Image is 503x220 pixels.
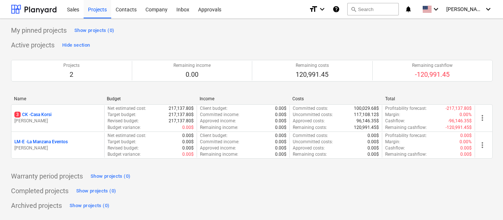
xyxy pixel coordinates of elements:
[293,151,327,158] p: Remaining costs :
[293,139,333,145] p: Uncommitted costs :
[14,139,101,151] div: LM-E -La Manzana Eventos[PERSON_NAME]
[108,118,139,124] p: Revised budget :
[412,70,453,79] p: -120,991.45
[11,41,54,50] p: Active projects
[385,139,400,145] p: Margin :
[108,112,136,118] p: Target budget :
[91,172,130,181] div: Show projects (0)
[11,172,83,181] p: Warranty period projects
[466,185,503,220] iframe: Chat Widget
[63,62,80,69] p: Projects
[89,170,132,182] button: Show projects (0)
[108,151,141,158] p: Budget variance :
[11,187,68,195] p: Completed projects
[108,125,141,131] p: Budget variance :
[73,25,116,36] button: Show projects (0)
[63,70,80,79] p: 2
[200,125,238,131] p: Remaining income :
[14,112,52,118] p: CK - Casa Korsi
[182,145,194,151] p: 0.00$
[200,118,236,124] p: Approved income :
[275,105,286,112] p: 0.00$
[169,112,194,118] p: 217,137.80$
[200,151,238,158] p: Remaining income :
[446,105,472,112] p: -217,137.80$
[478,113,487,122] span: more_vert
[74,26,114,35] div: Show projects (0)
[460,139,472,145] p: 0.00%
[275,125,286,131] p: 0.00$
[107,96,194,101] div: Budget
[68,200,111,212] button: Show projects (0)
[385,96,472,101] div: Total
[385,145,405,151] p: Cashflow :
[108,145,139,151] p: Revised budget :
[460,145,472,151] p: 0.00$
[182,125,194,131] p: 0.00$
[200,145,236,151] p: Approved income :
[367,145,379,151] p: 0.00$
[108,105,146,112] p: Net estimated cost :
[385,105,427,112] p: Profitability forecast :
[169,118,194,124] p: 217,137.80$
[275,145,286,151] p: 0.00$
[60,39,92,51] button: Hide section
[275,133,286,139] p: 0.00$
[385,133,427,139] p: Profitability forecast :
[293,145,325,151] p: Approved costs :
[11,201,62,210] p: Archived projects
[200,96,286,101] div: Income
[169,105,194,112] p: 217,137.80$
[11,26,67,35] p: My pinned projects
[367,151,379,158] p: 0.00$
[460,151,472,158] p: 0.00$
[412,62,453,69] p: Remaining cashflow
[354,125,379,131] p: 120,991.45$
[200,139,239,145] p: Committed income :
[62,41,90,50] div: Hide section
[200,112,239,118] p: Committed income :
[446,125,472,131] p: -120,991.45$
[182,139,194,145] p: 0.00$
[448,118,472,124] p: -96,146.35$
[14,118,101,124] p: [PERSON_NAME]
[385,151,427,158] p: Remaining cashflow :
[108,139,136,145] p: Target budget :
[70,202,109,210] div: Show projects (0)
[293,105,328,112] p: Committed costs :
[460,133,472,139] p: 0.00$
[296,62,329,69] p: Remaining costs
[367,133,379,139] p: 0.00$
[14,96,101,101] div: Name
[173,70,211,79] p: 0.00
[14,112,21,118] span: 3
[293,112,333,118] p: Uncommitted costs :
[275,151,286,158] p: 0.00$
[14,145,101,151] p: [PERSON_NAME]
[275,118,286,124] p: 0.00$
[275,139,286,145] p: 0.00$
[14,139,68,145] p: LM-E - La Manzana Eventos
[200,105,228,112] p: Client budget :
[385,118,405,124] p: Cashflow :
[356,118,379,124] p: 96,146.35$
[354,112,379,118] p: 117,108.12$
[14,112,101,124] div: 3CK -Casa Korsi[PERSON_NAME]
[76,187,116,195] div: Show projects (0)
[293,125,327,131] p: Remaining costs :
[182,133,194,139] p: 0.00$
[108,133,146,139] p: Net estimated cost :
[293,133,328,139] p: Committed costs :
[292,96,379,101] div: Costs
[182,151,194,158] p: 0.00$
[385,112,400,118] p: Margin :
[460,112,472,118] p: 0.00%
[293,118,325,124] p: Approved costs :
[173,62,211,69] p: Remaining income
[466,185,503,220] div: Widget de chat
[74,185,118,197] button: Show projects (0)
[354,105,379,112] p: 100,029.68$
[200,133,228,139] p: Client budget :
[478,141,487,149] span: more_vert
[296,70,329,79] p: 120,991.45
